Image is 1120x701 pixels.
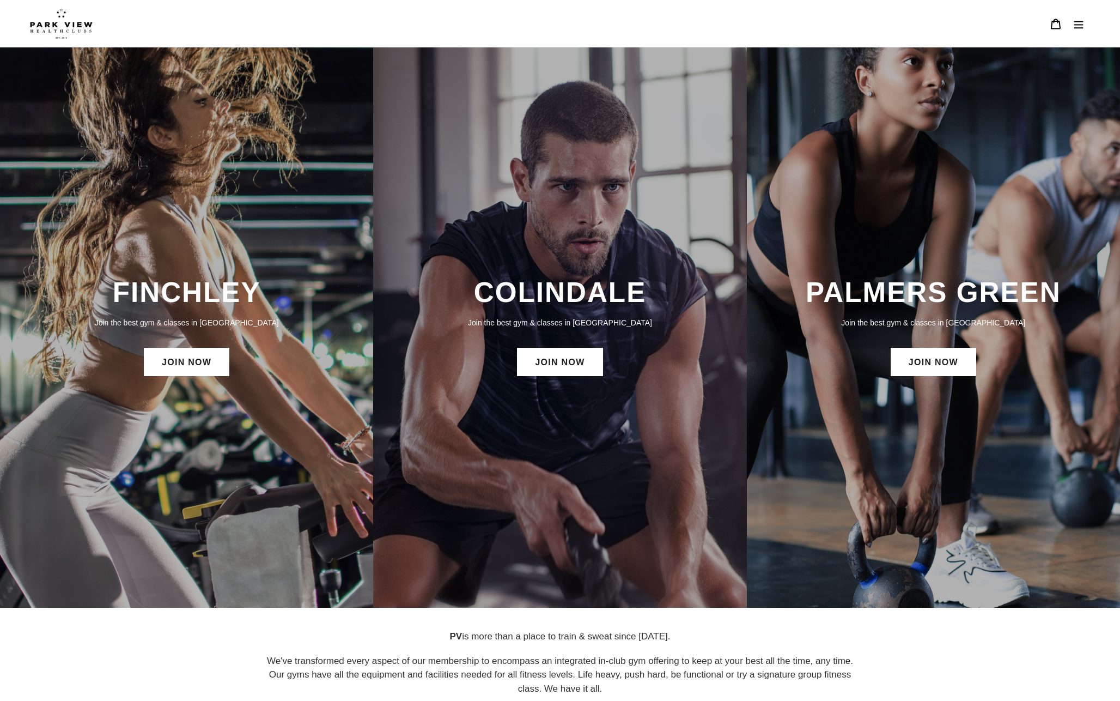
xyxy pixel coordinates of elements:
p: is more than a place to train & sweat since [DATE]. [263,630,857,644]
h3: COLINDALE [384,276,735,309]
p: Join the best gym & classes in [GEOGRAPHIC_DATA] [384,317,735,329]
h3: PALMERS GREEN [758,276,1109,309]
h3: FINCHLEY [11,276,362,309]
a: JOIN NOW: Palmers Green Membership [891,348,976,376]
strong: PV [449,631,462,642]
button: Menu [1067,12,1090,35]
p: We've transformed every aspect of our membership to encompass an integrated in-club gym offering ... [263,654,857,696]
a: JOIN NOW: Finchley Membership [144,348,229,376]
p: Join the best gym & classes in [GEOGRAPHIC_DATA] [11,317,362,329]
p: Join the best gym & classes in [GEOGRAPHIC_DATA] [758,317,1109,329]
img: Park view health clubs is a gym near you. [30,8,93,39]
a: JOIN NOW: Colindale Membership [517,348,602,376]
